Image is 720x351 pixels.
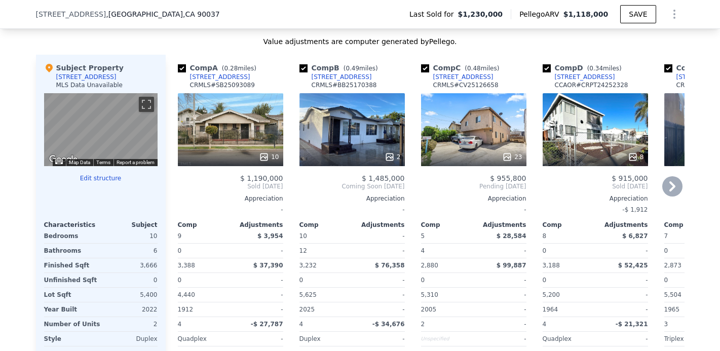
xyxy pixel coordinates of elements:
[421,244,472,258] div: 4
[178,291,195,298] span: 4,440
[543,63,626,73] div: Comp D
[178,232,182,240] span: 9
[519,9,563,19] span: Pellego ARV
[543,182,648,190] span: Sold [DATE]
[421,262,438,269] span: 2,880
[231,221,283,229] div: Adjustments
[421,221,474,229] div: Comp
[543,317,593,331] div: 4
[96,160,110,165] a: Terms
[497,262,526,269] span: $ 99,887
[354,332,405,346] div: -
[467,65,481,72] span: 0.48
[299,262,317,269] span: 3,232
[69,159,90,166] button: Map Data
[622,232,648,240] span: $ 6,827
[183,10,220,18] span: , CA 90037
[354,288,405,302] div: -
[597,273,648,287] div: -
[299,203,405,217] div: -
[352,221,405,229] div: Adjustments
[664,332,715,346] div: Triplex
[299,232,307,240] span: 10
[36,36,685,47] div: Value adjustments are computer generated by Pellego .
[178,221,231,229] div: Comp
[628,152,644,162] div: 8
[597,332,648,346] div: -
[240,174,283,182] span: $ 1,190,000
[618,262,648,269] span: $ 52,425
[106,9,219,19] span: , [GEOGRAPHIC_DATA]
[218,65,260,72] span: ( miles)
[543,232,547,240] span: 8
[178,194,283,203] div: Appreciation
[543,302,593,317] div: 1964
[421,194,526,203] div: Appreciation
[563,10,609,18] span: $1,118,000
[257,232,283,240] span: $ 3,954
[44,63,124,73] div: Subject Property
[190,73,250,81] div: [STREET_ADDRESS]
[44,93,158,166] div: Map
[44,174,158,182] button: Edit structure
[56,81,123,89] div: MLS Data Unavailable
[354,229,405,243] div: -
[103,332,158,346] div: Duplex
[178,73,250,81] a: [STREET_ADDRESS]
[421,182,526,190] span: Pending [DATE]
[339,65,382,72] span: ( miles)
[44,288,99,302] div: Lot Sqft
[44,221,101,229] div: Characteristics
[421,63,504,73] div: Comp C
[664,291,681,298] span: 5,504
[178,302,229,317] div: 1912
[597,302,648,317] div: -
[139,97,154,112] button: Toggle fullscreen view
[299,277,304,284] span: 0
[233,332,283,346] div: -
[421,203,526,217] div: -
[299,244,350,258] div: 12
[421,317,472,331] div: 2
[543,262,560,269] span: 3,188
[259,152,279,162] div: 10
[664,302,715,317] div: 1965
[299,73,372,81] a: [STREET_ADDRESS]
[543,332,593,346] div: Quadplex
[421,332,472,346] div: Unspecified
[47,153,80,166] img: Google
[178,244,229,258] div: 0
[103,229,158,243] div: 10
[299,182,405,190] span: Coming Soon [DATE]
[616,321,648,328] span: -$ 21,321
[664,277,668,284] span: 0
[44,317,100,331] div: Number of Units
[233,302,283,317] div: -
[664,317,715,331] div: 3
[354,273,405,287] div: -
[476,244,526,258] div: -
[178,203,283,217] div: -
[543,194,648,203] div: Appreciation
[178,317,229,331] div: 4
[461,65,503,72] span: ( miles)
[476,302,526,317] div: -
[583,65,626,72] span: ( miles)
[103,302,158,317] div: 2022
[178,262,195,269] span: 3,388
[409,9,458,19] span: Last Sold for
[664,262,681,269] span: 2,873
[476,273,526,287] div: -
[101,221,158,229] div: Subject
[104,317,157,331] div: 2
[497,232,526,240] span: $ 28,584
[543,244,593,258] div: 0
[346,65,359,72] span: 0.49
[543,73,615,81] a: [STREET_ADDRESS]
[190,81,255,89] div: CRMLS # SB25093089
[44,302,99,317] div: Year Built
[103,258,158,272] div: 3,666
[433,81,499,89] div: CRMLS # CV25126658
[543,221,595,229] div: Comp
[233,244,283,258] div: -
